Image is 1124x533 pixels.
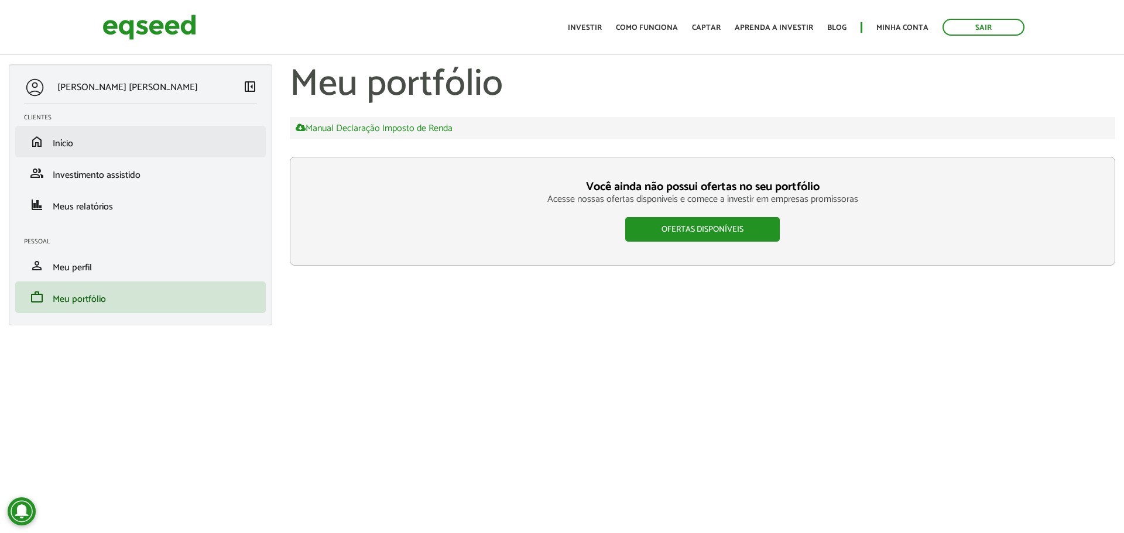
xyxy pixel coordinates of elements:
[24,238,266,245] h2: Pessoal
[568,24,602,32] a: Investir
[53,136,73,152] span: Início
[15,157,266,189] li: Investimento assistido
[296,123,453,133] a: Manual Declaração Imposto de Renda
[53,291,106,307] span: Meu portfólio
[53,199,113,215] span: Meus relatórios
[243,80,257,96] a: Colapsar menu
[53,167,140,183] span: Investimento assistido
[314,194,1091,205] p: Acesse nossas ofertas disponíveis e comece a investir em empresas promissoras
[15,189,266,221] li: Meus relatórios
[24,198,257,212] a: financeMeus relatórios
[24,259,257,273] a: personMeu perfil
[24,135,257,149] a: homeInício
[15,250,266,281] li: Meu perfil
[30,290,44,304] span: work
[943,19,1024,36] a: Sair
[314,181,1091,194] h3: Você ainda não possui ofertas no seu portfólio
[30,259,44,273] span: person
[102,12,196,43] img: EqSeed
[30,198,44,212] span: finance
[616,24,678,32] a: Como funciona
[625,217,780,242] a: Ofertas disponíveis
[827,24,847,32] a: Blog
[243,80,257,94] span: left_panel_close
[15,126,266,157] li: Início
[876,24,928,32] a: Minha conta
[53,260,92,276] span: Meu perfil
[735,24,813,32] a: Aprenda a investir
[24,166,257,180] a: groupInvestimento assistido
[290,64,1115,105] h1: Meu portfólio
[30,166,44,180] span: group
[30,135,44,149] span: home
[24,290,257,304] a: workMeu portfólio
[57,82,198,93] p: [PERSON_NAME] [PERSON_NAME]
[24,114,266,121] h2: Clientes
[15,281,266,313] li: Meu portfólio
[692,24,721,32] a: Captar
